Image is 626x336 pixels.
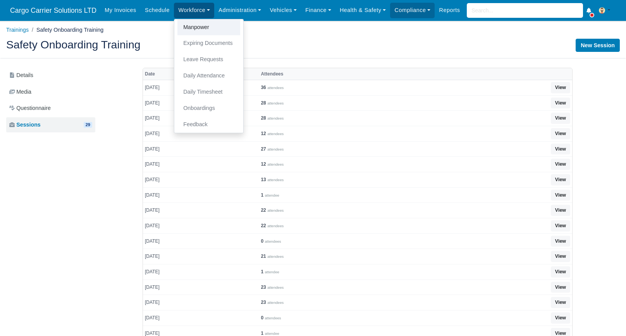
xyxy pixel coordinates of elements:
small: attendees [267,147,284,151]
td: [DATE] [143,264,259,280]
a: View [551,205,570,216]
span: Details [9,71,33,80]
a: Schedule [141,3,174,18]
td: [DATE] [143,218,259,234]
small: attendee [265,270,279,274]
strong: 0 [261,315,263,321]
a: Questionnaire [6,101,95,116]
a: Administration [214,3,265,18]
a: Daily Attendance [177,68,240,84]
li: Safety Onboarding Training [29,26,103,34]
small: attendees [267,285,284,290]
td: [DATE] [143,249,259,264]
td: [DATE] [143,141,259,157]
a: Feedback [177,117,240,133]
strong: 0 [261,238,263,244]
a: My Invoices [100,3,141,18]
small: attendees [267,116,284,120]
a: View [551,98,570,109]
a: Cargo Carrier Solutions LTD [6,3,100,18]
small: attendees [267,162,284,166]
strong: 28 [261,100,266,106]
a: Vehicles [265,3,301,18]
td: [DATE] [143,95,259,111]
small: attendees [267,224,284,228]
small: attendees [267,300,284,305]
small: attendees [265,239,281,243]
strong: 28 [261,115,266,121]
a: View [551,174,570,185]
a: View [551,236,570,247]
a: New Session [576,39,620,52]
small: attendees [267,132,284,136]
a: View [551,312,570,324]
a: View [551,144,570,155]
td: [DATE] [143,157,259,172]
span: Questionnaire [9,104,51,113]
a: Media [6,84,95,99]
td: [DATE] [143,295,259,310]
strong: 27 [261,146,266,152]
a: View [551,159,570,170]
a: View [551,128,570,139]
a: Compliance [390,3,435,18]
strong: 21 [261,254,266,259]
a: Trainings [6,27,29,33]
small: attendee [265,193,279,197]
h2: Safety Onboarding Training [6,39,307,50]
small: attendees [267,86,284,90]
a: View [551,282,570,293]
strong: 12 [261,161,266,167]
td: [DATE] [143,126,259,141]
a: View [551,297,570,308]
td: [DATE] [143,187,259,203]
a: Details [6,68,95,83]
span: 29 [84,122,92,128]
strong: 1 [261,269,263,274]
strong: 36 [261,85,266,90]
strong: 12 [261,131,266,136]
a: Reports [435,3,464,18]
small: attendees [265,316,281,320]
a: View [551,113,570,124]
a: View [551,82,570,93]
a: Finance [301,3,335,18]
a: Manpower [177,19,240,36]
td: [DATE] [143,111,259,126]
small: attendees [267,208,284,213]
strong: 23 [261,285,266,290]
a: Expiring Documents [177,35,240,51]
small: attendees [267,178,284,182]
td: [DATE] [143,310,259,326]
a: View [551,266,570,278]
span: Sessions [9,120,41,129]
a: Onboardings [177,100,240,117]
td: [DATE] [143,80,259,95]
small: attendees [267,254,284,259]
strong: 1 [261,331,263,336]
iframe: Chat Widget [587,299,626,336]
td: [DATE] [143,172,259,187]
a: Daily Timesheet [177,84,240,100]
strong: 1 [261,192,263,198]
a: Health & Safety [335,3,390,18]
strong: 22 [261,207,266,213]
a: View [551,190,570,201]
strong: 22 [261,223,266,228]
a: Leave Requests [177,51,240,68]
th: Attendees [259,68,426,80]
a: View [551,251,570,262]
td: [DATE] [143,233,259,249]
a: Workforce [174,3,214,18]
strong: 23 [261,300,266,305]
th: Date [143,68,259,80]
small: attendee [265,331,279,336]
span: Media [9,87,31,96]
a: Sessions 29 [6,117,95,132]
div: Safety Onboarding Training [0,33,626,58]
small: attendees [267,101,284,105]
td: [DATE] [143,279,259,295]
strong: 13 [261,177,266,182]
